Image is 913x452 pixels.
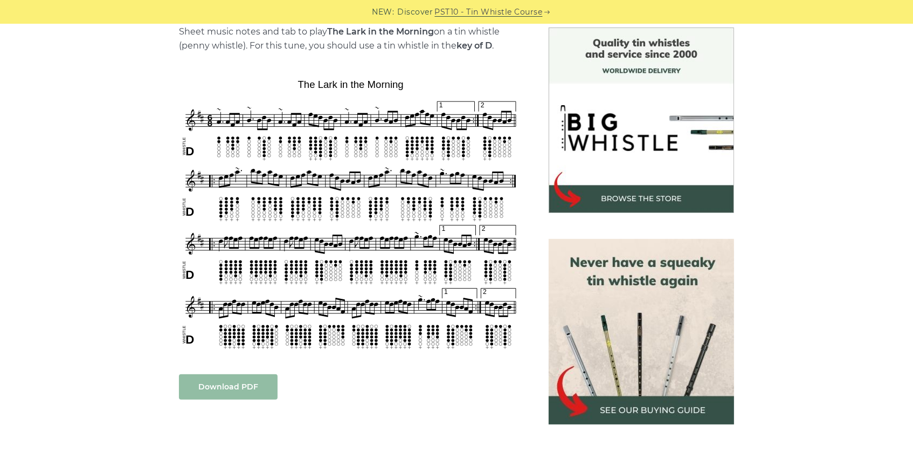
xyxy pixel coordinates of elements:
[549,28,734,213] img: BigWhistle Tin Whistle Store
[549,239,734,424] img: tin whistle buying guide
[456,40,492,51] strong: key of D
[327,26,434,37] strong: The Lark in the Morning
[372,6,395,18] span: NEW:
[179,75,523,352] img: The Lark in the Morning Tin Whistle Tabs & Sheet Music
[179,25,523,53] p: Sheet music notes and tab to play on a tin whistle (penny whistle). For this tune, you should use...
[179,374,278,400] a: Download PDF
[398,6,433,18] span: Discover
[435,6,543,18] a: PST10 - Tin Whistle Course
